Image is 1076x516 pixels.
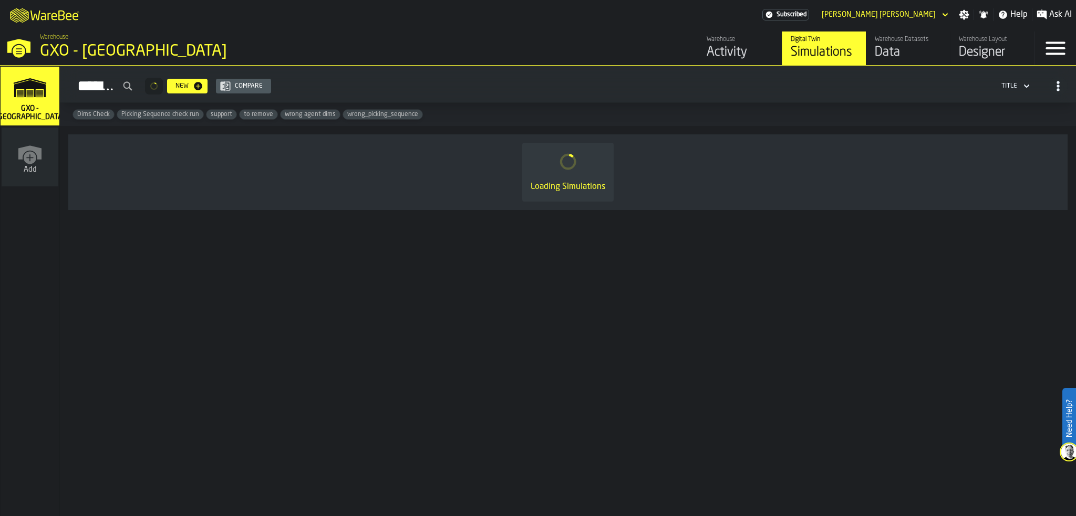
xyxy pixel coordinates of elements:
div: Digital Twin [791,36,857,43]
span: to remove [240,111,277,118]
label: Need Help? [1063,389,1075,448]
span: support [206,111,236,118]
a: link-to-/wh/i/ae0cd702-8cb1-4091-b3be-0aee77957c79/data [866,31,950,65]
span: Picking Sequence check run [117,111,203,118]
a: link-to-/wh/new [2,128,58,188]
a: link-to-/wh/i/ae0cd702-8cb1-4091-b3be-0aee77957c79/settings/billing [762,9,809,20]
div: Activity [707,44,773,61]
a: link-to-/wh/i/ae0cd702-8cb1-4091-b3be-0aee77957c79/feed/ [698,31,782,65]
button: button-New [167,79,208,93]
div: Designer [959,44,1026,61]
div: DropdownMenuValue-Richard O'Carroll O'Carroll [818,8,950,21]
span: wrong_picking_sequence [343,111,422,118]
div: GXO - [GEOGRAPHIC_DATA] [40,42,324,61]
div: DropdownMenuValue-Richard O'Carroll O'Carroll [822,10,936,19]
h2: button-Simulations [60,66,1076,103]
div: DropdownMenuValue- [997,80,1032,92]
span: Dims Check [73,111,114,118]
a: link-to-/wh/i/ae0cd702-8cb1-4091-b3be-0aee77957c79/designer [950,31,1034,65]
div: Menu Subscription [762,9,809,20]
span: wrong agent dims [281,111,340,118]
span: Ask AI [1049,8,1072,21]
div: ItemListCard- [68,134,1068,210]
div: Warehouse [707,36,773,43]
div: Loading Simulations [531,181,605,193]
div: Simulations [791,44,857,61]
span: Subscribed [777,11,806,18]
label: button-toggle-Ask AI [1032,8,1076,21]
span: Help [1010,8,1028,21]
div: Warehouse Layout [959,36,1026,43]
button: button-Compare [216,79,271,93]
label: button-toggle-Menu [1034,31,1076,65]
a: link-to-/wh/i/ae0cd702-8cb1-4091-b3be-0aee77957c79/simulations [782,31,866,65]
div: Compare [231,82,267,90]
label: button-toggle-Help [994,8,1032,21]
div: New [171,82,193,90]
div: Data [875,44,941,61]
div: Warehouse Datasets [875,36,941,43]
span: Warehouse [40,34,68,41]
div: DropdownMenuValue- [1001,82,1017,90]
label: button-toggle-Settings [955,9,974,20]
a: link-to-/wh/i/ae0cd702-8cb1-4091-b3be-0aee77957c79/simulations [1,67,59,128]
label: button-toggle-Notifications [974,9,993,20]
span: Add [24,165,37,174]
div: ButtonLoadMore-Loading...-Prev-First-Last [141,78,167,94]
